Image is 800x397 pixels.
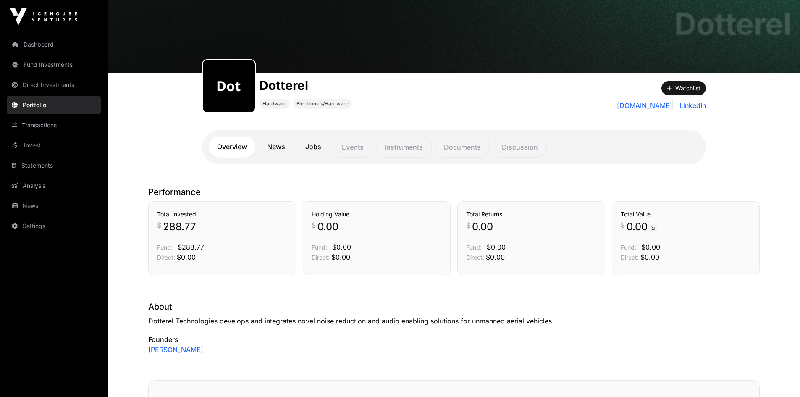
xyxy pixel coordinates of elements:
[641,243,660,251] span: $0.00
[312,220,316,230] span: $
[10,8,77,25] img: Icehouse Ventures Logo
[317,220,338,234] span: 0.00
[661,81,706,95] button: Watchlist
[621,244,636,251] span: Fund:
[466,220,470,230] span: $
[7,136,101,155] a: Invest
[493,137,547,158] p: Discussion
[148,316,760,326] p: Dotterel Technologies develops and integrates novel noise reduction and audio enabling solutions ...
[7,197,101,215] a: News
[676,100,706,110] a: LinkedIn
[621,220,625,230] span: $
[297,137,330,158] a: Jobs
[435,137,490,158] p: Documents
[333,137,372,158] p: Events
[7,96,101,114] a: Portfolio
[312,210,442,218] h3: Holding Value
[148,344,203,355] a: [PERSON_NAME]
[331,253,350,261] span: $0.00
[627,220,658,234] span: 0.00
[7,176,101,195] a: Analysis
[7,156,101,175] a: Statements
[7,35,101,54] a: Dashboard
[148,186,760,198] p: Performance
[209,137,255,158] a: Overview
[466,210,596,218] h3: Total Returns
[259,137,294,158] a: News
[312,254,330,261] span: Direct:
[674,9,792,39] h1: Dotterel
[617,100,673,110] a: [DOMAIN_NAME]
[7,217,101,235] a: Settings
[157,244,173,251] span: Fund:
[312,244,327,251] span: Fund:
[206,63,252,109] img: dotterel308.png
[486,253,505,261] span: $0.00
[621,254,639,261] span: Direct:
[621,210,751,218] h3: Total Value
[157,254,175,261] span: Direct:
[332,243,351,251] span: $0.00
[157,210,287,218] h3: Total Invested
[177,253,196,261] span: $0.00
[178,243,204,251] span: $288.77
[148,334,760,344] p: Founders
[376,137,432,158] p: Instruments
[7,116,101,134] a: Transactions
[640,253,659,261] span: $0.00
[296,100,349,107] span: Electronics/Hardware
[466,244,482,251] span: Fund:
[262,100,286,107] span: Hardware
[487,243,506,251] span: $0.00
[148,301,760,313] p: About
[163,220,196,234] span: 288.77
[472,220,493,234] span: 0.00
[466,254,484,261] span: Direct:
[209,137,699,158] nav: Tabs
[758,357,800,397] iframe: Chat Widget
[259,78,352,93] h1: Dotterel
[7,76,101,94] a: Direct Investments
[157,220,161,230] span: $
[7,55,101,74] a: Fund Investments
